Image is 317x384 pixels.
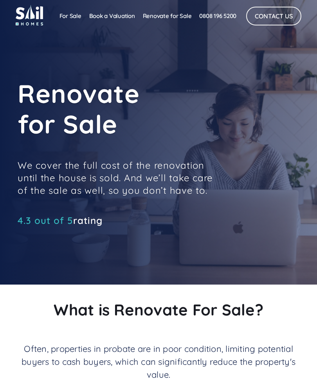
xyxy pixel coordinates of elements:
img: sail home logo [16,5,43,25]
p: Often, properties in probate are in poor condition, limiting potential buyers to cash buyers, whi... [18,343,299,381]
h1: Renovate for Sale [18,78,299,139]
a: Contact Us [246,7,301,25]
a: Book a Valuation [85,8,139,24]
a: 0808 196 5200 [195,8,240,24]
span: 4.3 out of 5 [18,215,73,226]
iframe: Customer reviews powered by Trustpilot [18,228,135,238]
a: 4.3 out of 5rating [18,216,103,224]
a: Renovate for Sale [139,8,196,24]
h2: What is Renovate For Sale? [18,300,299,319]
a: For Sale [56,8,85,24]
div: rating [18,216,103,224]
p: We cover the full cost of the renovation until the house is sold. And we’ll take care of the sale... [18,159,213,197]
